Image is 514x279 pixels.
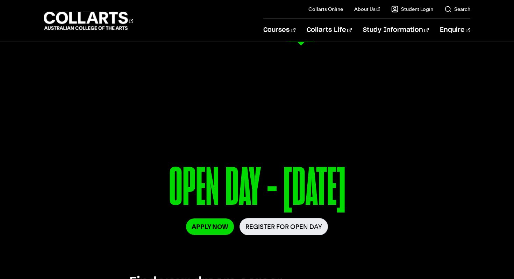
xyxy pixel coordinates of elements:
[444,6,470,13] a: Search
[240,218,328,235] a: Register for Open Day
[440,19,470,42] a: Enquire
[307,19,352,42] a: Collarts Life
[354,6,380,13] a: About Us
[49,160,465,218] p: OPEN DAY - [DATE]
[363,19,429,42] a: Study Information
[308,6,343,13] a: Collarts Online
[391,6,433,13] a: Student Login
[263,19,295,42] a: Courses
[44,11,133,31] div: Go to homepage
[186,218,234,235] a: Apply Now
